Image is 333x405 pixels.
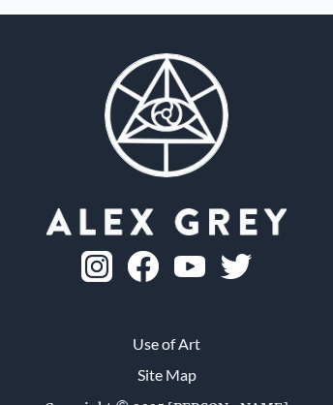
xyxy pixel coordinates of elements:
a: Site Map [137,363,197,387]
a: Use of Art [133,332,200,356]
img: fb-logo.png [128,251,159,282]
img: youtube-logo.png [174,256,205,278]
img: twitter-logo.png [221,254,252,279]
img: ig-logo.png [81,251,112,282]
